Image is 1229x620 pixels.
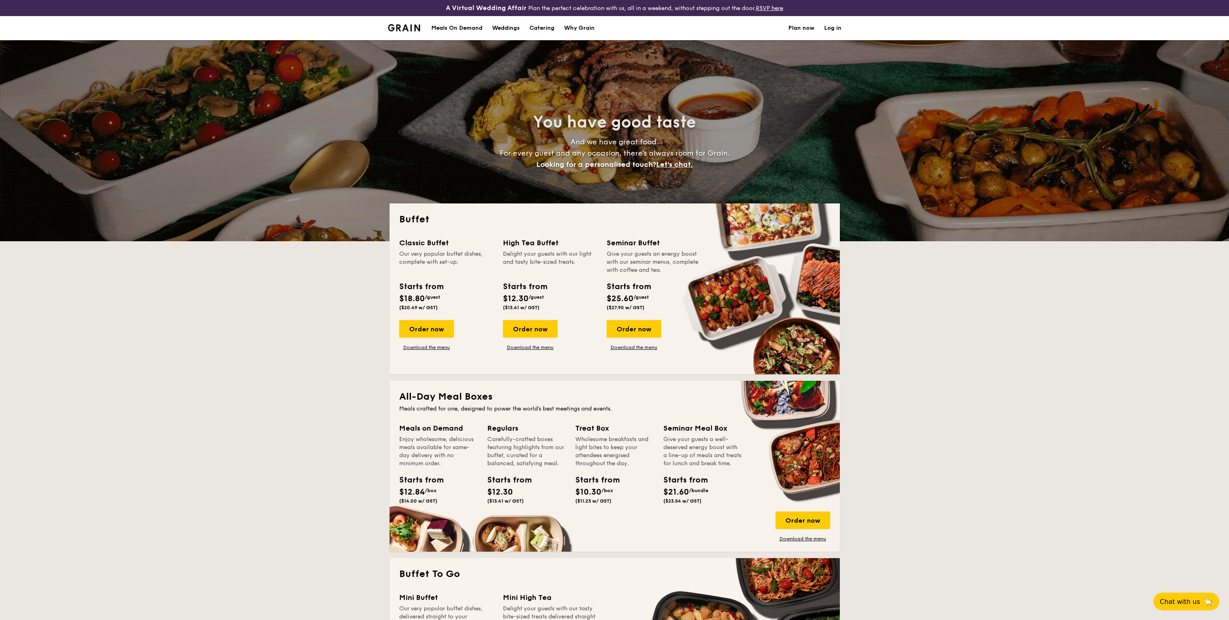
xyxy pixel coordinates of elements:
span: Chat with us [1160,598,1200,606]
div: Seminar Meal Box [663,423,742,434]
span: /box [425,488,437,493]
div: Meals on Demand [399,423,478,434]
button: Chat with us🦙 [1153,593,1219,610]
span: $12.30 [503,294,529,304]
a: Plan now [788,16,815,40]
div: Starts from [503,281,547,293]
div: Starts from [487,474,523,486]
div: Seminar Buffet [607,237,701,248]
span: ($13.41 w/ GST) [487,498,524,504]
span: /box [601,488,613,493]
a: Log in [824,16,841,40]
a: Catering [525,16,559,40]
a: Download the menu [607,344,661,351]
span: ($23.54 w/ GST) [663,498,702,504]
div: Our very popular buffet dishes, complete with set-up. [399,250,493,274]
span: Let's chat. [656,160,693,169]
span: ($20.49 w/ GST) [399,305,438,310]
div: Plan the perfect celebration with us, all in a weekend, without stepping out the door. [383,3,846,13]
h1: Catering [529,16,554,40]
span: 🦙 [1203,597,1213,606]
div: Delight your guests with our light and tasty bite-sized treats. [503,250,597,274]
span: $12.84 [399,487,425,497]
div: Starts from [399,474,435,486]
span: ($14.00 w/ GST) [399,498,437,504]
div: Mini High Tea [503,592,597,603]
div: Give your guests a well-deserved energy boost with a line-up of meals and treats for lunch and br... [663,435,742,468]
span: /bundle [689,488,708,493]
img: Grain [388,24,421,31]
span: ($11.23 w/ GST) [575,498,611,504]
div: Order now [607,320,661,338]
div: Weddings [492,16,520,40]
div: Starts from [399,281,443,293]
div: Starts from [607,281,650,293]
a: Meals On Demand [427,16,487,40]
span: /guest [634,294,649,300]
div: Starts from [663,474,700,486]
a: Why Grain [559,16,599,40]
div: Order now [399,320,454,338]
div: Meals crafted for one, designed to power the world's best meetings and events. [399,405,830,413]
span: /guest [529,294,544,300]
h2: All-Day Meal Boxes [399,390,830,403]
a: Download the menu [776,536,830,542]
div: Enjoy wholesome, delicious meals available for same-day delivery with no minimum order. [399,435,478,468]
a: Logotype [388,24,421,31]
h2: Buffet To Go [399,568,830,581]
div: Meals On Demand [431,16,482,40]
div: Wholesome breakfasts and light bites to keep your attendees energised throughout the day. [575,435,654,468]
div: High Tea Buffet [503,237,597,248]
div: Carefully-crafted boxes featuring highlights from our buffet, curated for a balanced, satisfying ... [487,435,566,468]
a: RSVP here [756,5,783,12]
div: Give your guests an energy boost with our seminar menus, complete with coffee and tea. [607,250,701,274]
a: Download the menu [503,344,558,351]
div: Order now [503,320,558,338]
div: Order now [776,511,830,529]
div: Mini Buffet [399,592,493,603]
span: /guest [425,294,440,300]
span: $10.30 [575,487,601,497]
a: Download the menu [399,344,454,351]
a: Weddings [487,16,525,40]
span: ($13.41 w/ GST) [503,305,540,310]
span: $18.80 [399,294,425,304]
span: $25.60 [607,294,634,304]
div: Classic Buffet [399,237,493,248]
div: Starts from [575,474,611,486]
h4: A Virtual Wedding Affair [446,3,527,13]
span: $12.30 [487,487,513,497]
h2: Buffet [399,213,830,226]
span: ($27.90 w/ GST) [607,305,644,310]
div: Treat Box [575,423,654,434]
span: $21.60 [663,487,689,497]
div: Why Grain [564,16,595,40]
div: Regulars [487,423,566,434]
